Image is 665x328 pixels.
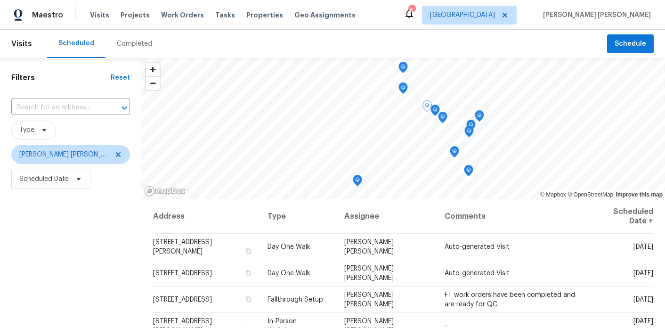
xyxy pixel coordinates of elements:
[475,110,484,125] div: Map marker
[268,244,310,250] span: Day One Walk
[246,10,283,20] span: Properties
[344,239,394,255] span: [PERSON_NAME] [PERSON_NAME]
[11,73,111,82] h1: Filters
[430,10,495,20] span: [GEOGRAPHIC_DATA]
[539,10,651,20] span: [PERSON_NAME] [PERSON_NAME]
[633,244,653,250] span: [DATE]
[268,296,323,303] span: Fallthrough Setup
[118,101,131,115] button: Open
[260,199,336,234] th: Type
[19,125,34,135] span: Type
[215,12,235,18] span: Tasks
[422,100,432,115] div: Map marker
[344,265,394,281] span: [PERSON_NAME] [PERSON_NAME]
[121,10,150,20] span: Projects
[445,292,575,308] span: FT work orders have been completed and are ready for QC
[466,120,476,134] div: Map marker
[450,146,459,161] div: Map marker
[153,270,212,277] span: [STREET_ADDRESS]
[11,33,32,54] span: Visits
[11,100,104,115] input: Search for an address...
[398,62,408,76] div: Map marker
[146,77,160,90] span: Zoom out
[111,73,130,82] div: Reset
[445,270,510,277] span: Auto-generated Visit
[146,76,160,90] button: Zoom out
[344,292,394,308] span: [PERSON_NAME] [PERSON_NAME]
[464,126,474,140] div: Map marker
[294,10,356,20] span: Geo Assignments
[633,296,653,303] span: [DATE]
[19,174,69,184] span: Scheduled Date
[90,10,109,20] span: Visits
[117,39,152,49] div: Completed
[616,191,663,198] a: Improve this map
[153,296,212,303] span: [STREET_ADDRESS]
[633,270,653,277] span: [DATE]
[268,270,310,277] span: Day One Walk
[615,38,646,50] span: Schedule
[141,58,665,199] canvas: Map
[144,186,186,197] a: Mapbox homepage
[437,199,587,234] th: Comments
[445,244,510,250] span: Auto-generated Visit
[19,150,108,159] span: [PERSON_NAME] [PERSON_NAME]
[438,112,447,126] div: Map marker
[568,191,613,198] a: OpenStreetMap
[430,105,440,119] div: Map marker
[337,199,438,234] th: Assignee
[398,82,408,97] div: Map marker
[146,63,160,76] button: Zoom in
[353,175,362,189] div: Map marker
[244,295,252,303] button: Copy Address
[540,191,566,198] a: Mapbox
[244,247,252,255] button: Copy Address
[244,269,252,277] button: Copy Address
[607,34,654,54] button: Schedule
[32,10,63,20] span: Maestro
[153,199,260,234] th: Address
[408,6,415,15] div: 6
[58,39,94,48] div: Scheduled
[161,10,204,20] span: Work Orders
[464,165,473,180] div: Map marker
[153,239,212,255] span: [STREET_ADDRESS][PERSON_NAME]
[587,199,654,234] th: Scheduled Date ↑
